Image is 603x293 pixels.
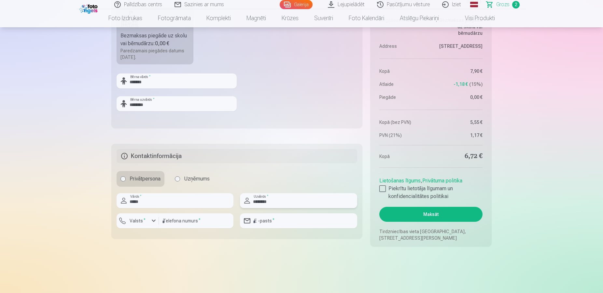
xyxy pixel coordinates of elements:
a: Suvenīri [306,9,341,27]
div: Paredzamais piegādes datums [DATE]. [120,47,189,60]
span: 15 % [469,81,483,87]
a: Magnēti [239,9,274,27]
dt: PVN (21%) [379,132,428,139]
dd: 7,90 € [434,68,483,74]
button: Valsts* [117,213,159,228]
p: Tirdzniecības vieta [GEOGRAPHIC_DATA], [STREET_ADDRESS][PERSON_NAME] [379,228,483,241]
label: Valsts [127,218,148,224]
a: Komplekti [199,9,239,27]
div: , [379,174,483,200]
dt: Piegāde [379,94,428,100]
a: Krūzes [274,9,306,27]
dd: [STREET_ADDRESS] [434,43,483,49]
dd: 6,72 € [434,152,483,161]
label: Piekrītu lietotāja līgumam un konfidencialitātes politikai [379,185,483,200]
a: Lietošanas līgums [379,178,421,184]
div: Bezmaksas piegāde uz skolu vai bērnudārzu : [120,32,189,47]
span: 2 [512,1,520,8]
b: 0,00 € [155,40,169,47]
span: Grozs [496,1,510,8]
a: Atslēgu piekariņi [392,9,447,27]
button: Maksāt [379,207,483,222]
a: Privātuma politika [422,178,462,184]
a: Visi produkti [447,9,503,27]
dt: Kopā [379,68,428,74]
dd: 0,00 € [434,94,483,100]
dt: Address [379,43,428,49]
h5: Kontaktinformācija [117,149,357,163]
a: Foto izdrukas [101,9,150,27]
label: Uzņēmums [171,171,214,187]
span: -1,18 € [454,81,468,87]
dt: Kopā [379,152,428,161]
input: Privātpersona [120,176,126,181]
dt: Kopā (bez PVN) [379,119,428,126]
dd: 5,55 € [434,119,483,126]
dd: 1,17 € [434,132,483,139]
img: /fa1 [79,3,99,14]
input: Uzņēmums [175,176,180,181]
a: Foto kalendāri [341,9,392,27]
dt: Atlaide [379,81,428,87]
a: Fotogrāmata [150,9,199,27]
label: Privātpersona [117,171,164,187]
